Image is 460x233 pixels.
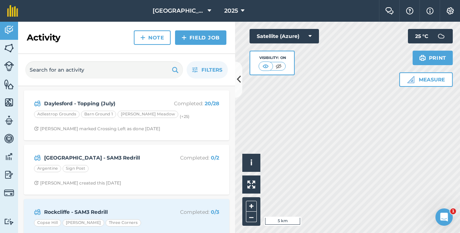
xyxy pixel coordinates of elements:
[34,165,61,172] div: Argentine
[242,154,260,172] button: i
[4,218,14,225] img: svg+xml;base64,PD94bWwgdmVyc2lvbj0iMS4wIiBlbmNvZGluZz0idXRmLTgiPz4KPCEtLSBHZW5lcmF0b3I6IEFkb2JlIE...
[407,76,414,83] img: Ruler icon
[224,7,238,15] span: 2025
[34,181,39,185] img: Clock with arrow pointing clockwise
[63,165,89,172] div: Sign Post
[34,126,39,131] img: Clock with arrow pointing clockwise
[34,219,61,226] div: Copse Hill
[413,51,453,65] button: Print
[385,7,394,14] img: Two speech bubbles overlapping with the left bubble in the forefront
[435,208,453,226] iframe: Intercom live chat
[201,66,222,74] span: Filters
[180,114,189,119] small: (+ 25 )
[63,219,104,226] div: [PERSON_NAME]
[4,25,14,35] img: svg+xml;base64,PD94bWwgdmVyc2lvbj0iMS4wIiBlbmNvZGluZz0idXRmLTgiPz4KPCEtLSBHZW5lcmF0b3I6IEFkb2JlIE...
[4,169,14,180] img: svg+xml;base64,PD94bWwgdmVyc2lvbj0iMS4wIiBlbmNvZGluZz0idXRmLTgiPz4KPCEtLSBHZW5lcmF0b3I6IEFkb2JlIE...
[34,153,41,162] img: svg+xml;base64,PD94bWwgdmVyc2lvbj0iMS4wIiBlbmNvZGluZz0idXRmLTgiPz4KPCEtLSBHZW5lcmF0b3I6IEFkb2JlIE...
[25,61,183,79] input: Search for an activity
[246,212,257,222] button: –
[182,33,187,42] img: svg+xml;base64,PHN2ZyB4bWxucz0iaHR0cDovL3d3dy53My5vcmcvMjAwMC9zdmciIHdpZHRoPSIxNCIgaGVpZ2h0PSIyNC...
[44,154,159,162] strong: [GEOGRAPHIC_DATA] - SAM3 Redrill
[34,111,80,118] div: Adlestrop Grounds
[205,100,219,107] strong: 20 / 28
[450,208,456,214] span: 1
[134,30,171,45] a: Note
[140,33,145,42] img: svg+xml;base64,PHN2ZyB4bWxucz0iaHR0cDovL3d3dy53My5vcmcvMjAwMC9zdmciIHdpZHRoPSIxNCIgaGVpZ2h0PSIyNC...
[415,29,428,43] span: 25 ° C
[4,188,14,198] img: svg+xml;base64,PD94bWwgdmVyc2lvbj0iMS4wIiBlbmNvZGluZz0idXRmLTgiPz4KPCEtLSBHZW5lcmF0b3I6IEFkb2JlIE...
[211,209,219,215] strong: 0 / 3
[408,29,453,43] button: 25 °C
[162,99,219,107] p: Completed :
[4,133,14,144] img: svg+xml;base64,PD94bWwgdmVyc2lvbj0iMS4wIiBlbmNvZGluZz0idXRmLTgiPz4KPCEtLSBHZW5lcmF0b3I6IEFkb2JlIE...
[250,29,319,43] button: Satellite (Azure)
[274,63,283,70] img: svg+xml;base64,PHN2ZyB4bWxucz0iaHR0cDovL3d3dy53My5vcmcvMjAwMC9zdmciIHdpZHRoPSI1MCIgaGVpZ2h0PSI0MC...
[28,95,225,136] a: Daylesford - Topping (July)Completed: 20/28Adlestrop GroundsBarn Ground 1[PERSON_NAME] Meadow(+25...
[34,99,41,108] img: svg+xml;base64,PD94bWwgdmVyc2lvbj0iMS4wIiBlbmNvZGluZz0idXRmLTgiPz4KPCEtLSBHZW5lcmF0b3I6IEFkb2JlIE...
[211,154,219,161] strong: 0 / 2
[106,219,141,226] div: Three Corners
[405,7,414,14] img: A question mark icon
[44,99,159,107] strong: Daylesford - Topping (July)
[434,29,448,43] img: svg+xml;base64,PD94bWwgdmVyc2lvbj0iMS4wIiBlbmNvZGluZz0idXRmLTgiPz4KPCEtLSBHZW5lcmF0b3I6IEFkb2JlIE...
[7,5,18,17] img: fieldmargin Logo
[4,115,14,126] img: svg+xml;base64,PD94bWwgdmVyc2lvbj0iMS4wIiBlbmNvZGluZz0idXRmLTgiPz4KPCEtLSBHZW5lcmF0b3I6IEFkb2JlIE...
[34,126,160,132] div: [PERSON_NAME] marked Crossing Left as done [DATE]
[399,72,453,87] button: Measure
[247,181,255,188] img: Four arrows, one pointing top left, one top right, one bottom right and the last bottom left
[4,97,14,108] img: svg+xml;base64,PHN2ZyB4bWxucz0iaHR0cDovL3d3dy53My5vcmcvMjAwMC9zdmciIHdpZHRoPSI1NiIgaGVpZ2h0PSI2MC...
[426,7,434,15] img: svg+xml;base64,PHN2ZyB4bWxucz0iaHR0cDovL3d3dy53My5vcmcvMjAwMC9zdmciIHdpZHRoPSIxNyIgaGVpZ2h0PSIxNy...
[27,32,60,43] h2: Activity
[162,208,219,216] p: Completed :
[118,111,178,118] div: [PERSON_NAME] Meadow
[28,149,225,190] a: [GEOGRAPHIC_DATA] - SAM3 RedrillCompleted: 0/2ArgentineSign PostClock with arrow pointing clockwi...
[175,30,226,45] a: Field Job
[4,151,14,162] img: svg+xml;base64,PD94bWwgdmVyc2lvbj0iMS4wIiBlbmNvZGluZz0idXRmLTgiPz4KPCEtLSBHZW5lcmF0b3I6IEFkb2JlIE...
[246,201,257,212] button: +
[4,43,14,54] img: svg+xml;base64,PHN2ZyB4bWxucz0iaHR0cDovL3d3dy53My5vcmcvMjAwMC9zdmciIHdpZHRoPSI1NiIgaGVpZ2h0PSI2MC...
[259,55,286,61] div: Visibility: On
[153,7,205,15] span: [GEOGRAPHIC_DATA]
[44,208,159,216] strong: Rockcliffe - SAM3 Redrill
[162,154,219,162] p: Completed :
[187,61,228,79] button: Filters
[172,65,179,74] img: svg+xml;base64,PHN2ZyB4bWxucz0iaHR0cDovL3d3dy53My5vcmcvMjAwMC9zdmciIHdpZHRoPSIxOSIgaGVpZ2h0PSIyNC...
[81,111,116,118] div: Barn Ground 1
[419,54,426,62] img: svg+xml;base64,PHN2ZyB4bWxucz0iaHR0cDovL3d3dy53My5vcmcvMjAwMC9zdmciIHdpZHRoPSIxOSIgaGVpZ2h0PSIyNC...
[250,158,252,167] span: i
[4,79,14,90] img: svg+xml;base64,PHN2ZyB4bWxucz0iaHR0cDovL3d3dy53My5vcmcvMjAwMC9zdmciIHdpZHRoPSI1NiIgaGVpZ2h0PSI2MC...
[34,180,121,186] div: [PERSON_NAME] created this [DATE]
[34,208,41,216] img: svg+xml;base64,PD94bWwgdmVyc2lvbj0iMS4wIiBlbmNvZGluZz0idXRmLTgiPz4KPCEtLSBHZW5lcmF0b3I6IEFkb2JlIE...
[261,63,270,70] img: svg+xml;base64,PHN2ZyB4bWxucz0iaHR0cDovL3d3dy53My5vcmcvMjAwMC9zdmciIHdpZHRoPSI1MCIgaGVpZ2h0PSI0MC...
[4,61,14,71] img: svg+xml;base64,PD94bWwgdmVyc2lvbj0iMS4wIiBlbmNvZGluZz0idXRmLTgiPz4KPCEtLSBHZW5lcmF0b3I6IEFkb2JlIE...
[446,7,455,14] img: A cog icon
